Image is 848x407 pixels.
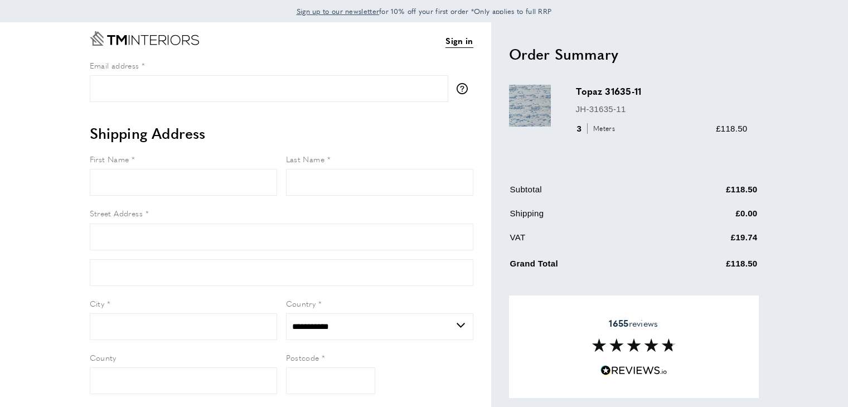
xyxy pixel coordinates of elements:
span: for 10% off your first order *Only applies to full RRP [297,6,552,16]
a: Sign up to our newsletter [297,6,380,17]
td: VAT [510,231,660,253]
span: Last Name [286,153,325,164]
strong: 1655 [609,317,628,330]
a: Go to Home page [90,31,199,46]
div: 3 [576,122,619,135]
button: More information [457,83,473,94]
td: Grand Total [510,255,660,279]
span: Sign up to our newsletter [297,6,380,16]
img: Reviews section [592,338,676,352]
td: Subtotal [510,183,660,205]
span: Email address [90,60,139,71]
h2: Shipping Address [90,123,473,143]
img: Reviews.io 5 stars [600,365,667,376]
td: Shipping [510,207,660,229]
span: reviews [609,318,658,329]
p: JH-31635-11 [576,103,748,116]
span: Apply Discount Code [509,295,590,308]
span: Meters [587,123,618,134]
img: Topaz 31635-11 [509,85,551,127]
span: Postcode [286,352,319,363]
span: County [90,352,117,363]
td: £118.50 [660,255,758,279]
td: £118.50 [660,183,758,205]
span: Country [286,298,316,309]
span: City [90,298,105,309]
h3: Topaz 31635-11 [576,85,748,98]
h2: Order Summary [509,44,759,64]
td: £0.00 [660,207,758,229]
span: Street Address [90,207,143,219]
td: £19.74 [660,231,758,253]
a: Sign in [445,34,473,48]
span: £118.50 [716,124,747,133]
span: First Name [90,153,129,164]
